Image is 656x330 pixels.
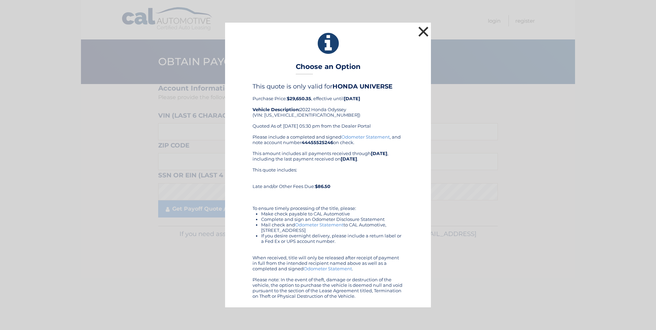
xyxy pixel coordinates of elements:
b: 44455525246 [302,140,333,145]
b: [DATE] [341,156,357,162]
a: Odometer Statement [295,222,343,227]
div: This quote includes: Late and/or Other Fees Due: [253,167,403,189]
b: $29,650.35 [287,96,311,101]
div: Please include a completed and signed , and note account number on check. This amount includes al... [253,134,403,299]
b: [DATE] [344,96,360,101]
button: × [417,25,430,38]
b: HONDA UNIVERSE [332,83,393,90]
b: [DATE] [371,151,387,156]
li: If you desire overnight delivery, please include a return label or a Fed Ex or UPS account number. [261,233,403,244]
div: Purchase Price: , effective until 2022 Honda Odyssey (VIN: [US_VEHICLE_IDENTIFICATION_NUMBER]) Qu... [253,83,403,134]
a: Odometer Statement [341,134,390,140]
li: Complete and sign an Odometer Disclosure Statement [261,216,403,222]
b: $86.50 [315,184,330,189]
h3: Choose an Option [296,62,361,74]
a: Odometer Statement [304,266,352,271]
strong: Vehicle Description: [253,107,300,112]
li: Mail check and to CAL Automotive, [STREET_ADDRESS] [261,222,403,233]
li: Make check payable to CAL Automotive [261,211,403,216]
h4: This quote is only valid for [253,83,403,90]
